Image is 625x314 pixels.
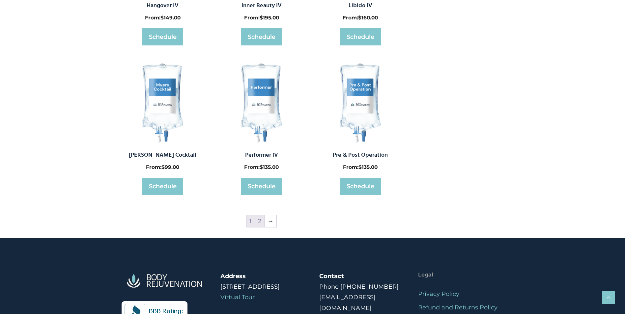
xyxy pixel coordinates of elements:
span: From: [122,13,204,22]
a: Read more about “Performer IV” [241,178,282,195]
p: [STREET_ADDRESS] [220,271,306,303]
span: $ [358,14,361,21]
span: From: [319,163,402,172]
h2: Pre & Post Operation [319,151,402,159]
bdi: 99.00 [161,164,179,170]
span: From: [220,13,303,22]
a: Pre & Post Operation From:$135.00 [319,62,402,171]
a: Read more about “Pre & Post Operation” [340,178,381,195]
span: From: [220,163,303,172]
a: Refund and Returns Policy [418,304,497,311]
span: 1 [246,215,255,227]
a: Read more about “Inner Beauty IV” [241,28,282,45]
a: Read more about “Libido IV” [340,28,381,45]
span: $ [358,164,362,170]
span: $ [160,14,164,21]
h2: Libido IV [319,2,402,10]
h2: Inner Beauty IV [220,2,303,10]
bdi: 160.00 [358,14,378,21]
span: From: [319,13,402,22]
bdi: 195.00 [260,14,279,21]
strong: Contact [319,273,344,280]
bdi: 149.00 [160,14,181,21]
a: Read more about “Hangover IV” [142,28,183,45]
span: $ [260,14,263,21]
a: Scroll back to top [602,291,615,304]
bdi: 135.00 [358,164,378,170]
a: Read more about “Myers Cocktail” [142,178,183,195]
a: 2 [255,215,264,227]
img: Logo-Website-Color-Dark [122,271,207,292]
h2: Performer IV [220,151,303,159]
h2: [PERSON_NAME] Cocktail [122,151,204,159]
span: From: [122,163,204,172]
h2: Legal [418,271,504,279]
span: $ [260,164,263,170]
a: Virtual Tour [220,294,255,301]
bdi: 135.00 [260,164,279,170]
a: Privacy Policy [418,290,459,298]
a: Performer IV From:$135.00 [220,62,303,171]
a: [PERSON_NAME] Cocktail From:$99.00 [122,62,204,171]
span: $ [161,164,165,170]
h2: Hangover IV [122,2,204,10]
a: → [265,215,276,227]
strong: Address [220,273,246,280]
